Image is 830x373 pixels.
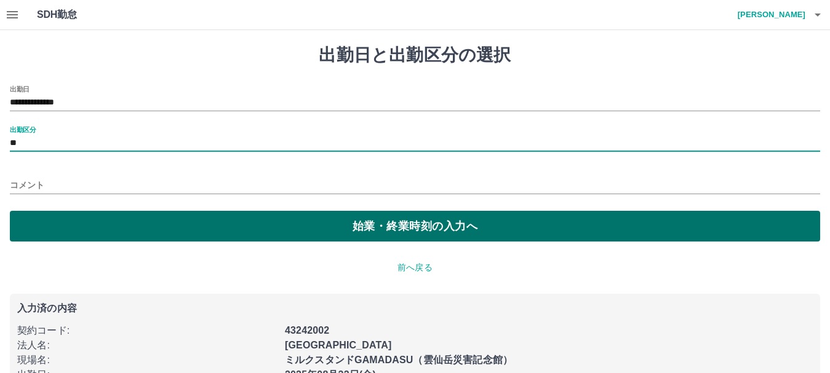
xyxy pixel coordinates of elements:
[10,45,820,66] h1: 出勤日と出勤区分の選択
[10,84,30,93] label: 出勤日
[17,323,277,338] p: 契約コード :
[17,338,277,353] p: 法人名 :
[10,125,36,134] label: 出勤区分
[17,353,277,367] p: 現場名 :
[285,355,513,365] b: ミルクスタンドGAMADASU（雲仙岳災害記念館）
[10,261,820,274] p: 前へ戻る
[10,211,820,241] button: 始業・終業時刻の入力へ
[17,304,813,313] p: 入力済の内容
[285,325,329,336] b: 43242002
[285,340,392,350] b: [GEOGRAPHIC_DATA]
